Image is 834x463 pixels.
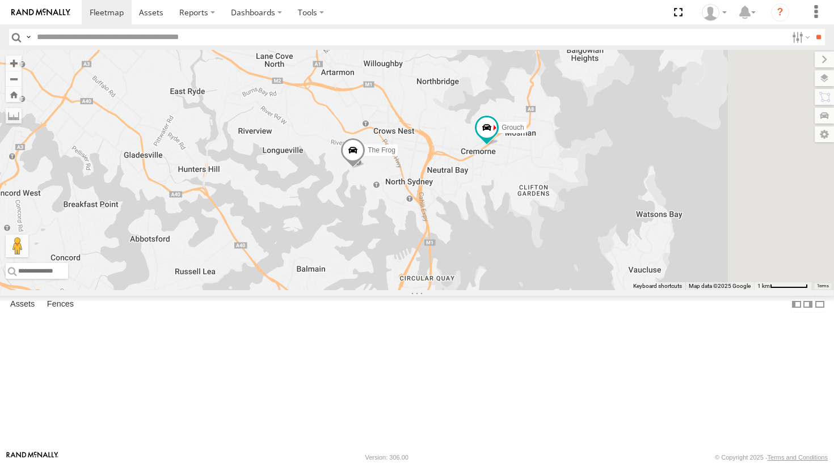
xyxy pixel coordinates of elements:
i: ? [771,3,789,22]
label: Map Settings [815,126,834,142]
button: Keyboard shortcuts [633,282,682,290]
label: Dock Summary Table to the Right [802,296,814,312]
button: Zoom in [6,56,22,71]
button: Drag Pegman onto the map to open Street View [6,235,28,257]
span: The Frog [368,146,395,154]
label: Search Filter Options [787,29,812,45]
label: Fences [41,296,79,312]
label: Hide Summary Table [814,296,825,312]
a: Visit our Website [6,452,58,463]
button: Map scale: 1 km per 63 pixels [754,282,811,290]
label: Dock Summary Table to the Left [791,296,802,312]
div: © Copyright 2025 - [715,454,828,461]
span: 1 km [757,283,770,289]
a: Terms and Conditions [768,454,828,461]
span: Grouch [502,124,524,131]
div: myBins Admin [698,4,731,21]
button: Zoom out [6,71,22,87]
img: rand-logo.svg [11,9,70,16]
label: Assets [5,296,40,312]
a: Terms (opens in new tab) [817,284,829,288]
div: Version: 306.00 [365,454,408,461]
span: Map data ©2025 Google [689,283,751,289]
label: Search Query [24,29,33,45]
button: Zoom Home [6,87,22,102]
label: Measure [6,108,22,124]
